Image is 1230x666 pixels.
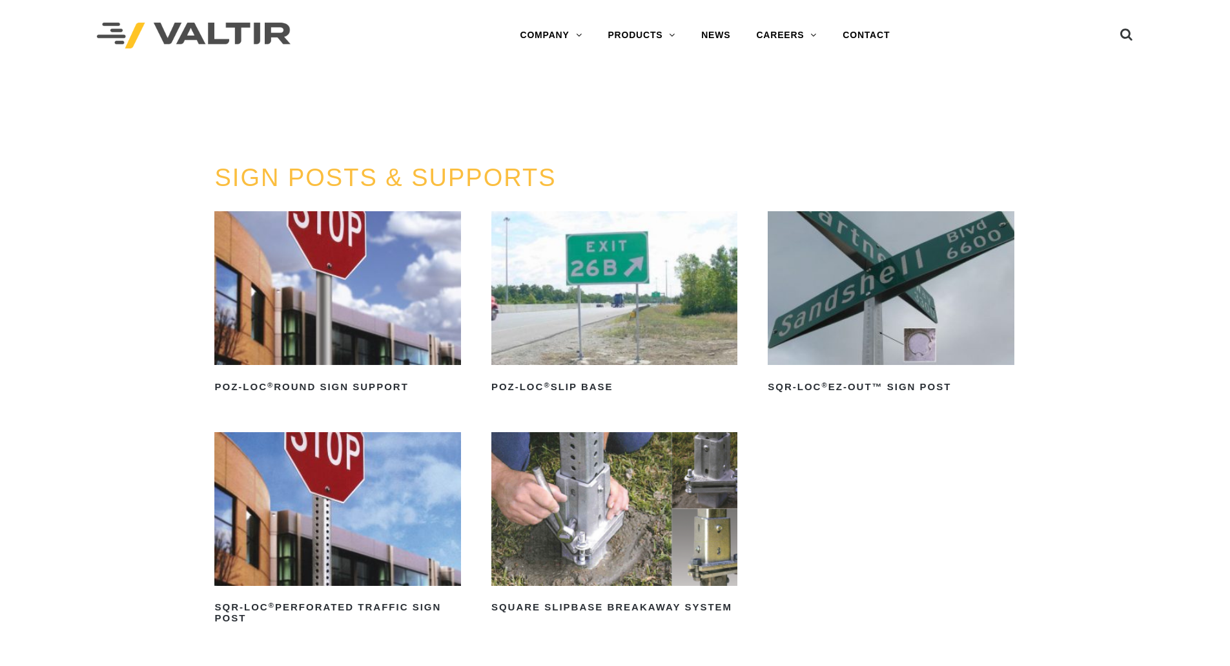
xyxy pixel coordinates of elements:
[688,23,743,48] a: NEWS
[214,164,556,191] a: SIGN POSTS & SUPPORTS
[214,377,460,397] h2: POZ-LOC Round Sign Support
[214,598,460,629] h2: SQR-LOC Perforated Traffic Sign Post
[491,432,737,618] a: Square Slipbase Breakaway System
[544,381,550,389] sup: ®
[491,377,737,397] h2: POZ-LOC Slip Base
[768,377,1014,397] h2: SQR-LOC EZ-Out™ Sign Post
[743,23,830,48] a: CAREERS
[269,601,275,609] sup: ®
[595,23,688,48] a: PRODUCTS
[214,432,460,629] a: SQR-LOC®Perforated Traffic Sign Post
[507,23,595,48] a: COMPANY
[267,381,274,389] sup: ®
[214,211,460,397] a: POZ-LOC®Round Sign Support
[830,23,903,48] a: CONTACT
[491,598,737,618] h2: Square Slipbase Breakaway System
[821,381,828,389] sup: ®
[768,211,1014,397] a: SQR-LOC®EZ-Out™ Sign Post
[491,211,737,397] a: POZ-LOC®Slip Base
[97,23,291,49] img: Valtir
